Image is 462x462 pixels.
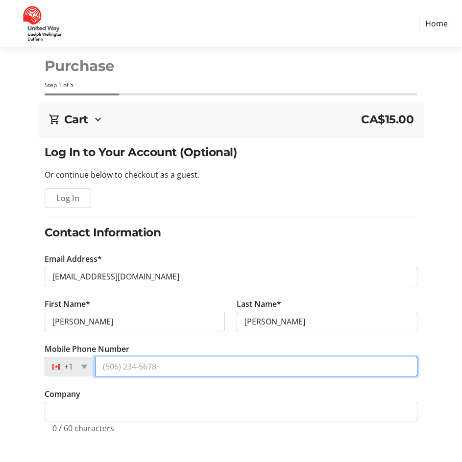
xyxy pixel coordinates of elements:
label: First Name* [45,298,90,310]
img: United Way Guelph Wellington Dufferin's Logo [8,4,77,43]
button: Log In [45,188,91,208]
span: CA$15.00 [361,111,413,128]
h2: Log In to Your Account (Optional) [45,144,418,161]
span: Log In [56,192,79,204]
h2: Contact Information [45,224,418,241]
tr-character-limit: 0 / 60 characters [52,423,114,434]
div: Step 1 of 5 [45,81,418,90]
label: Email Address* [45,253,102,265]
input: (506) 234-5678 [95,357,418,376]
p: Or continue below to checkout as a guest. [45,169,418,181]
h2: Cart [64,111,88,128]
label: Company [45,388,80,400]
label: Mobile Phone Number [45,343,129,355]
div: CartCA$15.00 [49,111,414,128]
a: Home [419,14,454,33]
label: Last Name* [237,298,281,310]
h1: Purchase [45,55,418,77]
